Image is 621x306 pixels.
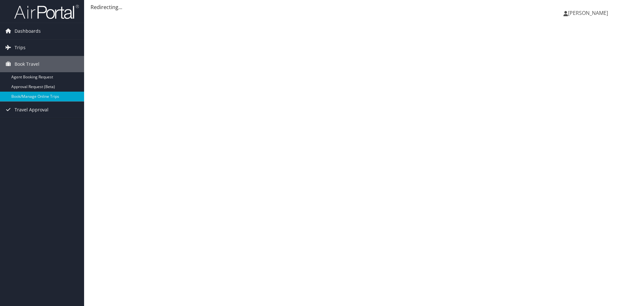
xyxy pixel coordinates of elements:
[15,23,41,39] span: Dashboards
[15,40,26,56] span: Trips
[91,3,615,11] div: Redirecting...
[14,4,79,19] img: airportal-logo.png
[568,9,608,17] span: [PERSON_NAME]
[15,56,39,72] span: Book Travel
[563,3,615,23] a: [PERSON_NAME]
[15,102,49,118] span: Travel Approval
